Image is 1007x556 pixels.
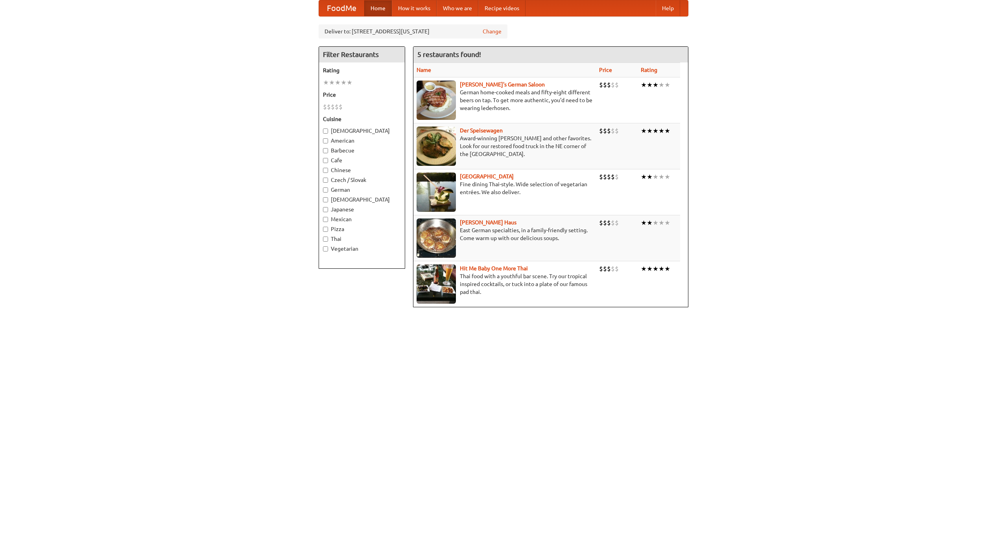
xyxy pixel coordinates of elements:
li: ★ [647,172,653,181]
li: ★ [647,264,653,273]
a: Name [417,67,431,73]
li: ★ [658,218,664,227]
li: $ [327,103,331,111]
li: $ [603,127,607,135]
li: ★ [641,264,647,273]
a: Who we are [437,0,478,16]
label: Barbecue [323,147,401,154]
input: [DEMOGRAPHIC_DATA] [323,197,328,202]
h5: Price [323,91,401,99]
b: [PERSON_NAME]'s German Saloon [460,81,545,88]
li: ★ [641,172,647,181]
li: ★ [641,81,647,89]
li: $ [607,127,611,135]
li: ★ [347,78,352,87]
li: $ [603,264,607,273]
input: [DEMOGRAPHIC_DATA] [323,128,328,134]
li: ★ [664,127,670,135]
label: Czech / Slovak [323,176,401,184]
label: Mexican [323,215,401,223]
li: $ [611,264,615,273]
li: $ [611,218,615,227]
li: ★ [664,218,670,227]
input: Chinese [323,168,328,173]
a: How it works [392,0,437,16]
li: $ [615,172,619,181]
li: $ [603,218,607,227]
p: Award-winning [PERSON_NAME] and other favorites. Look for our restored food truck in the NE corne... [417,134,593,158]
img: satay.jpg [417,172,456,212]
div: Deliver to: [STREET_ADDRESS][US_STATE] [319,24,507,39]
li: $ [607,264,611,273]
b: Der Speisewagen [460,127,503,134]
h5: Cuisine [323,115,401,123]
label: American [323,137,401,145]
li: ★ [341,78,347,87]
input: German [323,187,328,193]
label: Pizza [323,225,401,233]
li: ★ [664,264,670,273]
li: $ [611,81,615,89]
li: ★ [653,264,658,273]
h4: Filter Restaurants [319,47,405,62]
input: Cafe [323,158,328,163]
li: ★ [658,264,664,273]
label: [DEMOGRAPHIC_DATA] [323,196,401,204]
input: Thai [323,237,328,242]
label: Thai [323,235,401,243]
li: ★ [658,172,664,181]
li: $ [607,172,611,181]
a: [PERSON_NAME] Haus [460,219,516,226]
li: ★ [664,172,670,181]
p: East German specialties, in a family-friendly setting. Come warm up with our delicious soups. [417,226,593,242]
a: Rating [641,67,657,73]
label: Cafe [323,156,401,164]
li: ★ [641,127,647,135]
li: $ [607,81,611,89]
li: $ [599,218,603,227]
img: babythai.jpg [417,264,456,304]
li: ★ [653,127,658,135]
li: ★ [658,127,664,135]
input: Czech / Slovak [323,178,328,183]
li: ★ [323,78,329,87]
li: ★ [647,81,653,89]
h5: Rating [323,66,401,74]
ng-pluralize: 5 restaurants found! [417,51,481,58]
li: $ [331,103,335,111]
a: Help [656,0,680,16]
li: ★ [647,218,653,227]
li: $ [335,103,339,111]
li: $ [339,103,343,111]
input: Pizza [323,227,328,232]
li: ★ [653,81,658,89]
li: $ [611,172,615,181]
a: Change [483,28,502,35]
label: Chinese [323,166,401,174]
label: [DEMOGRAPHIC_DATA] [323,127,401,135]
li: $ [599,127,603,135]
li: ★ [664,81,670,89]
p: Thai food with a youthful bar scene. Try our tropical inspired cocktails, or tuck into a plate of... [417,272,593,296]
label: German [323,186,401,194]
input: Japanese [323,207,328,212]
a: [GEOGRAPHIC_DATA] [460,173,514,180]
a: Price [599,67,612,73]
li: $ [615,218,619,227]
input: Mexican [323,217,328,222]
input: Barbecue [323,148,328,153]
input: Vegetarian [323,246,328,251]
li: $ [323,103,327,111]
li: $ [615,81,619,89]
li: $ [599,81,603,89]
li: $ [615,127,619,135]
a: Recipe videos [478,0,526,16]
li: ★ [658,81,664,89]
a: FoodMe [319,0,364,16]
a: Hit Me Baby One More Thai [460,265,528,272]
input: American [323,138,328,143]
img: speisewagen.jpg [417,127,456,166]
